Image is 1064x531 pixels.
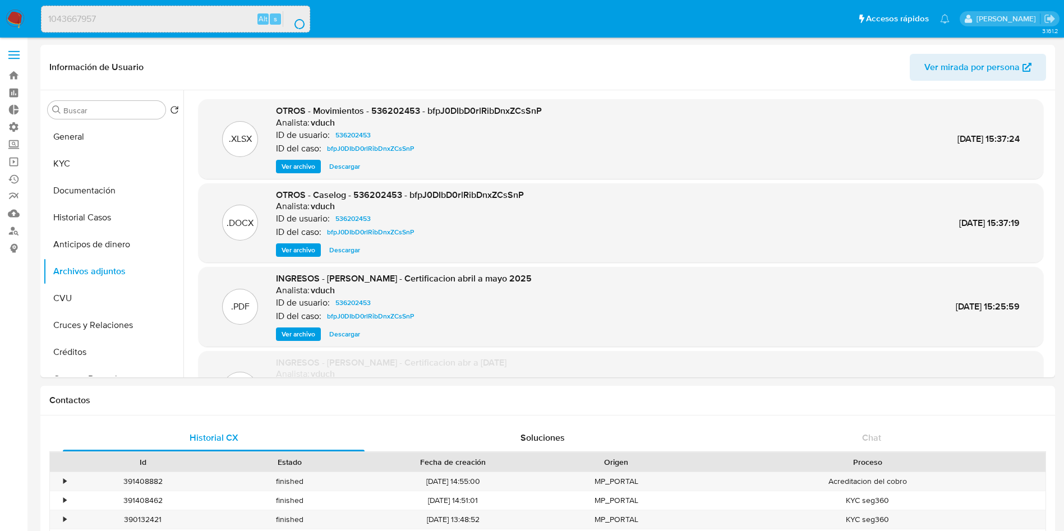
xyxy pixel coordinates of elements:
span: [DATE] 15:37:24 [957,132,1020,145]
a: Notificaciones [940,14,950,24]
span: Ver archivo [282,329,315,340]
div: finished [217,472,363,491]
div: • [63,476,66,487]
span: Ver archivo [282,244,315,256]
span: 536202453 [335,128,371,142]
div: 391408462 [70,491,217,510]
div: Proceso [698,456,1038,468]
span: 536202453 [335,296,371,310]
p: ID del caso: [276,311,321,322]
span: bfpJ0DIbD0rlRibDnxZCsSnP [327,142,414,155]
h6: vduch [311,285,335,296]
button: Ver archivo [276,243,321,257]
button: Cuentas Bancarias [43,366,183,393]
span: [DATE] 15:37:19 [959,216,1020,229]
div: Origen [551,456,682,468]
button: Historial Casos [43,204,183,231]
a: bfpJ0DIbD0rlRibDnxZCsSnP [323,142,418,155]
p: .XLSX [229,133,252,145]
div: • [63,514,66,525]
a: bfpJ0DIbD0rlRibDnxZCsSnP [323,310,418,323]
button: Créditos [43,339,183,366]
button: CVU [43,285,183,312]
span: Chat [862,431,881,444]
div: MP_PORTAL [543,491,690,510]
p: ID de usuario: [276,213,330,224]
p: Analista: [276,201,310,212]
div: KYC seg360 [690,510,1045,529]
p: ID de usuario: [276,297,330,308]
a: bfpJ0DIbD0rlRibDnxZCsSnP [323,225,418,239]
span: OTROS - Caselog - 536202453 - bfpJ0DIbD0rlRibDnxZCsSnP [276,188,524,201]
span: Descargar [329,329,360,340]
input: Buscar usuario o caso... [42,12,310,26]
span: Descargar [329,244,360,256]
button: Volver al orden por defecto [170,105,179,118]
div: finished [217,510,363,529]
span: INGRESOS - [PERSON_NAME] - Certificacion abril a mayo 2025 [276,272,532,285]
div: • [63,495,66,506]
p: Analista: [276,117,310,128]
button: Ver mirada por persona [910,54,1046,81]
div: Estado [224,456,356,468]
span: Accesos rápidos [866,13,929,25]
span: Alt [259,13,268,24]
p: Analista: [276,285,310,296]
button: Documentación [43,177,183,204]
p: ID del caso: [276,227,321,238]
input: Buscar [63,105,161,116]
a: 536202453 [331,296,375,310]
span: INGRESOS - [PERSON_NAME] - Certificacion abr a [DATE] [276,356,506,369]
div: [DATE] 14:55:00 [363,472,543,491]
div: 390132421 [70,510,217,529]
h6: vduch [311,201,335,212]
a: Salir [1044,13,1056,25]
h6: vduch [311,368,335,380]
p: ID del caso: [276,143,321,154]
button: KYC [43,150,183,177]
span: bfpJ0DIbD0rlRibDnxZCsSnP [327,225,414,239]
button: Descargar [324,243,366,257]
div: [DATE] 13:48:52 [363,510,543,529]
button: Archivos adjuntos [43,258,183,285]
button: Descargar [324,327,366,341]
div: Acreditacion del cobro [690,472,1045,491]
p: Analista: [276,368,310,380]
p: .DOCX [227,217,254,229]
button: Cruces y Relaciones [43,312,183,339]
div: Id [77,456,209,468]
button: General [43,123,183,150]
span: OTROS - Movimientos - 536202453 - bfpJ0DIbD0rlRibDnxZCsSnP [276,104,542,117]
div: MP_PORTAL [543,472,690,491]
button: Ver archivo [276,160,321,173]
p: .PDF [231,301,250,313]
div: [DATE] 14:51:01 [363,491,543,510]
p: ID de usuario: [276,130,330,141]
span: 536202453 [335,212,371,225]
h1: Información de Usuario [49,62,144,73]
span: [DATE] 15:25:59 [956,300,1020,313]
h6: vduch [311,117,335,128]
span: Soluciones [521,431,565,444]
button: search-icon [283,11,306,27]
p: gustavo.deseta@mercadolibre.com [977,13,1040,24]
div: finished [217,491,363,510]
a: 536202453 [331,128,375,142]
h1: Contactos [49,395,1046,406]
span: Ver mirada por persona [924,54,1020,81]
span: s [274,13,277,24]
div: MP_PORTAL [543,510,690,529]
span: Historial CX [190,431,238,444]
button: Buscar [52,105,61,114]
span: Descargar [329,161,360,172]
button: Ver archivo [276,327,321,341]
div: 391408882 [70,472,217,491]
span: bfpJ0DIbD0rlRibDnxZCsSnP [327,310,414,323]
div: Fecha de creación [371,456,535,468]
a: 536202453 [331,212,375,225]
button: Descargar [324,160,366,173]
div: KYC seg360 [690,491,1045,510]
button: Anticipos de dinero [43,231,183,258]
span: Ver archivo [282,161,315,172]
